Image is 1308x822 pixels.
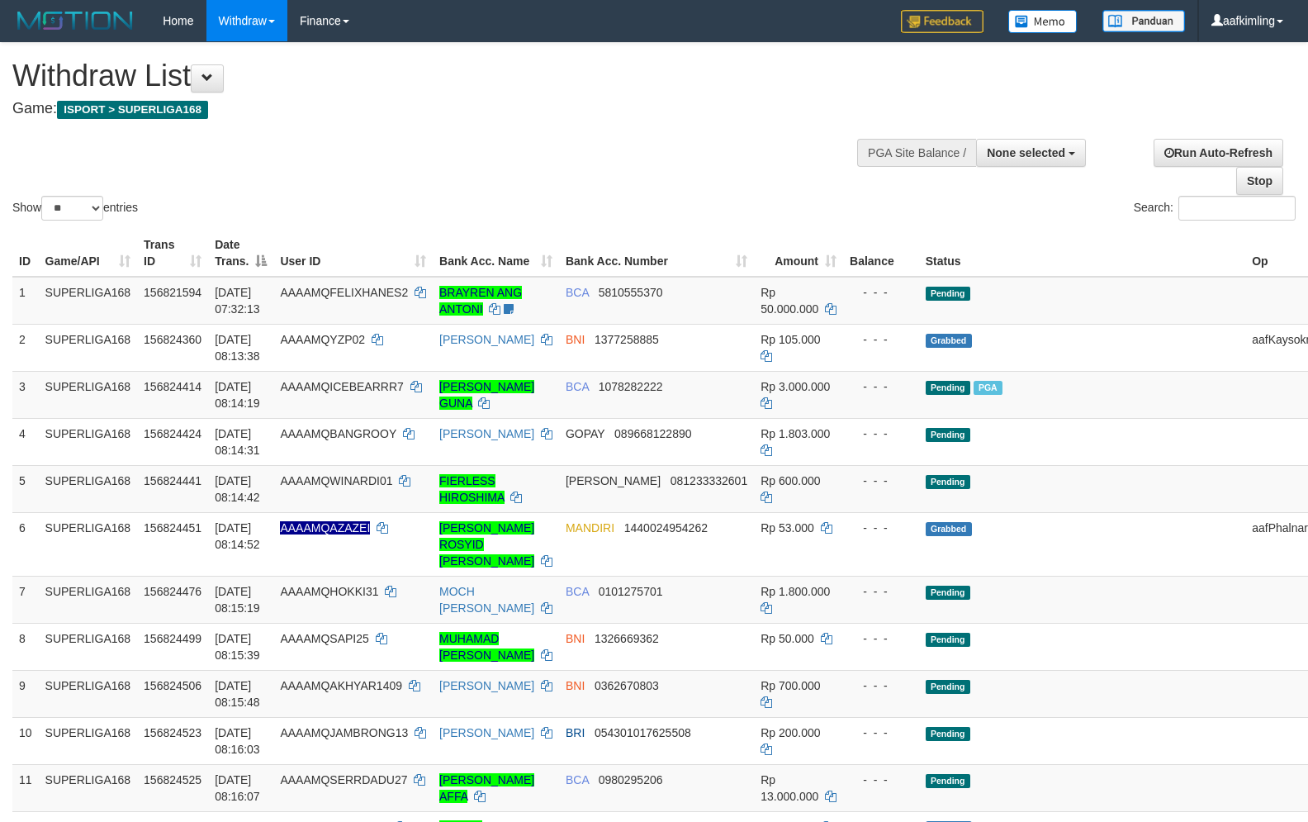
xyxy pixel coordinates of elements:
span: 156824360 [144,333,201,346]
span: Pending [926,727,970,741]
td: 4 [12,418,39,465]
span: Grabbed [926,334,972,348]
td: 7 [12,576,39,623]
span: Pending [926,633,970,647]
span: Rp 53.000 [761,521,814,535]
span: AAAAMQBANGROOY [280,427,396,440]
div: - - - [850,677,912,694]
span: [DATE] 08:14:19 [215,380,260,410]
img: panduan.png [1102,10,1185,32]
span: Pending [926,381,970,395]
span: Grabbed [926,522,972,536]
span: MANDIRI [566,521,614,535]
h4: Game: [12,101,855,117]
span: 156824525 [144,773,201,786]
span: Copy 081233332601 to clipboard [671,474,747,487]
a: BRAYREN ANG ANTONI [439,286,522,316]
span: 156824414 [144,380,201,393]
div: PGA Site Balance / [857,139,976,167]
span: AAAAMQFELIXHANES2 [280,286,408,299]
div: - - - [850,284,912,301]
label: Show entries [12,196,138,221]
span: [PERSON_NAME] [566,474,661,487]
span: Copy 054301017625508 to clipboard [595,726,691,739]
span: Copy 1326669362 to clipboard [595,632,659,645]
span: [DATE] 08:16:07 [215,773,260,803]
span: Rp 600.000 [761,474,820,487]
span: 156821594 [144,286,201,299]
span: 156824441 [144,474,201,487]
span: Nama rekening ada tanda titik/strip, harap diedit [280,521,370,535]
span: 156824523 [144,726,201,739]
span: [DATE] 08:13:38 [215,333,260,363]
span: BCA [566,585,589,598]
span: Copy 1377258885 to clipboard [595,333,659,346]
label: Search: [1134,196,1296,221]
span: GOPAY [566,427,604,440]
input: Search: [1178,196,1296,221]
a: [PERSON_NAME] [439,333,534,346]
a: MOCH [PERSON_NAME] [439,585,534,615]
span: BNI [566,679,585,692]
td: SUPERLIGA168 [39,623,138,670]
a: [PERSON_NAME] [439,679,534,692]
td: SUPERLIGA168 [39,324,138,371]
a: [PERSON_NAME] [439,726,534,739]
td: SUPERLIGA168 [39,512,138,576]
td: SUPERLIGA168 [39,717,138,764]
span: Copy 0980295206 to clipboard [599,773,663,786]
div: - - - [850,725,912,741]
span: AAAAMQJAMBRONG13 [280,726,408,739]
th: Amount: activate to sort column ascending [754,230,843,277]
span: BNI [566,333,585,346]
span: [DATE] 08:14:52 [215,521,260,551]
td: 5 [12,465,39,512]
span: Rp 1.800.000 [761,585,830,598]
img: Button%20Memo.svg [1008,10,1078,33]
td: 2 [12,324,39,371]
span: AAAAMQWINARDI01 [280,474,392,487]
div: - - - [850,425,912,442]
span: [DATE] 08:15:19 [215,585,260,615]
span: 156824506 [144,679,201,692]
td: 8 [12,623,39,670]
span: Copy 1078282222 to clipboard [599,380,663,393]
a: Stop [1236,167,1283,195]
a: [PERSON_NAME] [439,427,534,440]
div: - - - [850,583,912,600]
span: AAAAMQSERRDADU27 [280,773,407,786]
div: - - - [850,520,912,536]
span: Copy 0101275701 to clipboard [599,585,663,598]
span: Pending [926,475,970,489]
span: 156824451 [144,521,201,535]
th: Trans ID: activate to sort column ascending [137,230,208,277]
td: SUPERLIGA168 [39,764,138,811]
th: User ID: activate to sort column ascending [273,230,433,277]
th: ID [12,230,39,277]
a: [PERSON_NAME] AFFA [439,773,534,803]
span: Pending [926,287,970,301]
img: Feedback.jpg [901,10,983,33]
span: 156824499 [144,632,201,645]
a: FIERLESS HIROSHIMA [439,474,505,504]
div: - - - [850,630,912,647]
a: Run Auto-Refresh [1154,139,1283,167]
div: - - - [850,378,912,395]
span: ISPORT > SUPERLIGA168 [57,101,208,119]
h1: Withdraw List [12,59,855,93]
span: AAAAMQAKHYAR1409 [280,679,402,692]
td: 6 [12,512,39,576]
div: - - - [850,772,912,788]
span: Rp 50.000 [761,632,814,645]
td: 11 [12,764,39,811]
td: SUPERLIGA168 [39,670,138,717]
span: Rp 200.000 [761,726,820,739]
a: [PERSON_NAME] GUNA [439,380,534,410]
span: [DATE] 08:15:48 [215,679,260,709]
span: Rp 3.000.000 [761,380,830,393]
div: - - - [850,473,912,489]
span: Marked by aafnonsreyleab [974,381,1002,395]
span: BCA [566,380,589,393]
span: AAAAMQHOKKI31 [280,585,378,598]
span: Copy 5810555370 to clipboard [599,286,663,299]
